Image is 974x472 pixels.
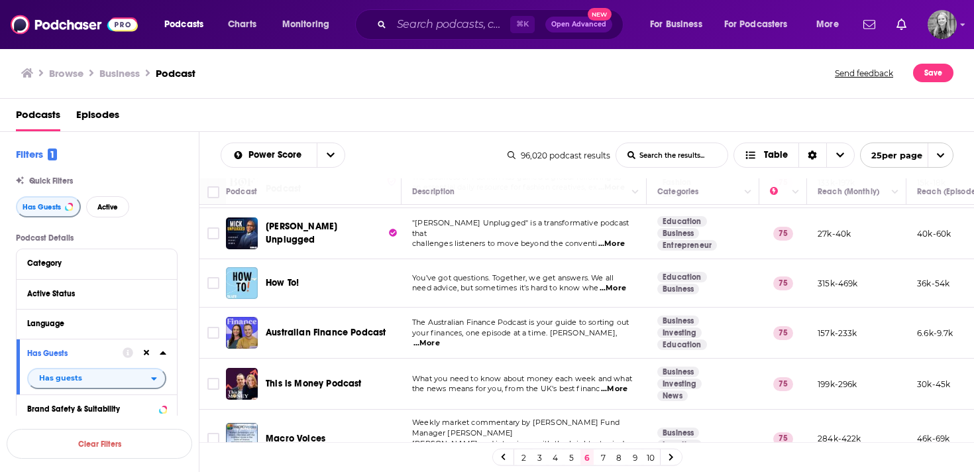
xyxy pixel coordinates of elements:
button: Has Guests [27,345,123,361]
button: open menu [807,14,855,35]
button: Category [27,255,166,271]
img: Mick Unplugged [226,217,258,249]
span: "[PERSON_NAME] Unplugged" is a transformative podcast that [412,218,629,238]
span: Quick Filters [29,176,73,186]
span: Australian Finance Podcast [266,327,386,338]
div: Reach (Monthly) [818,184,879,200]
a: How To! [226,267,258,299]
a: Business [657,284,699,294]
a: Australian Finance Podcast [266,326,386,339]
p: 46k-69k [917,433,949,444]
span: 25 per page [861,145,922,166]
span: More [816,15,839,34]
span: This is Money Podcast [266,378,362,389]
button: open menu [273,14,347,35]
h2: filter dropdown [27,368,166,389]
img: Australian Finance Podcast [226,317,258,349]
a: 7 [596,449,610,465]
button: open menu [317,143,345,167]
span: [PERSON_NAME] and interviews with the brightest mind [412,439,624,448]
div: Language [27,319,158,328]
a: 10 [644,449,657,465]
h2: Choose List sort [221,143,345,168]
p: 27k-40k [818,228,851,239]
span: For Podcasters [724,15,788,34]
button: open menu [27,368,166,389]
span: need advice, but sometimes it’s hard to know whe [412,283,598,292]
span: Toggle select row [207,327,219,339]
p: 40k-60k [917,228,951,239]
button: Active Status [27,285,166,302]
a: 6 [580,449,594,465]
span: You’ve got questions. Together, we get answers. We all [412,273,614,282]
a: 3 [533,449,546,465]
p: 75 [773,227,793,240]
button: Active [86,196,129,217]
button: Brand Safety & Suitability [27,400,166,417]
a: 9 [628,449,641,465]
span: For Business [650,15,702,34]
span: ...More [413,338,440,349]
a: Entrepreneur [657,240,717,251]
div: Category [27,259,158,268]
p: 75 [773,377,793,390]
a: Browse [49,67,83,80]
a: Education [657,339,707,350]
div: Power Score [770,184,788,200]
a: This is Money Podcast [266,377,362,390]
button: Open AdvancedNew [545,17,612,32]
a: Education [657,272,707,282]
a: Investing [657,327,702,338]
p: Podcast Details [16,233,178,243]
button: Show profile menu [928,10,957,39]
span: Table [764,150,788,160]
a: Education [657,216,707,227]
button: Column Actions [740,184,756,200]
a: 2 [517,449,530,465]
span: challenges listeners to move beyond the conventi [412,239,597,248]
a: Business [657,316,699,326]
span: Logged in as KatMcMahon [928,10,957,39]
span: [PERSON_NAME] Unplugged [266,221,337,245]
button: open menu [716,14,807,35]
img: This is Money Podcast [226,368,258,400]
a: Investing [657,379,702,389]
span: How To! [266,277,299,288]
button: open menu [155,14,221,35]
div: Description [412,184,455,200]
h1: Business [99,67,140,80]
a: Macro Voices [266,432,325,445]
button: Clear Filters [7,429,192,459]
a: Podchaser - Follow, Share and Rate Podcasts [11,12,138,37]
img: Macro Voices [226,423,258,455]
a: Investing [657,440,702,450]
span: Weekly market commentary by [PERSON_NAME] Fund Manager [PERSON_NAME] [412,418,620,438]
span: ...More [601,384,627,394]
p: 284k-422k [818,433,861,444]
div: Brand Safety & Suitability [27,404,155,414]
button: Language [27,315,166,331]
span: Toggle select row [207,227,219,239]
span: Has Guests [23,204,61,211]
p: 157k-233k [818,327,857,339]
button: Column Actions [887,184,903,200]
span: Toggle select row [207,433,219,445]
a: Business [657,228,699,239]
span: Has guests [39,375,82,382]
span: What you need to know about money each week and what [412,374,632,383]
a: Episodes [76,104,119,131]
span: ⌘ K [510,16,535,33]
span: The Australian Finance Podcast is your guide to sorting out [412,318,629,327]
input: Search podcasts, credits, & more... [392,14,510,35]
a: News [657,390,688,401]
div: Podcast [226,184,257,200]
div: 96,020 podcast results [508,150,610,160]
a: Business [657,428,699,438]
p: 199k-296k [818,379,857,390]
span: Toggle select row [207,277,219,289]
button: Save [913,64,953,82]
h2: Filters [16,148,57,160]
span: Open Advanced [551,21,606,28]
